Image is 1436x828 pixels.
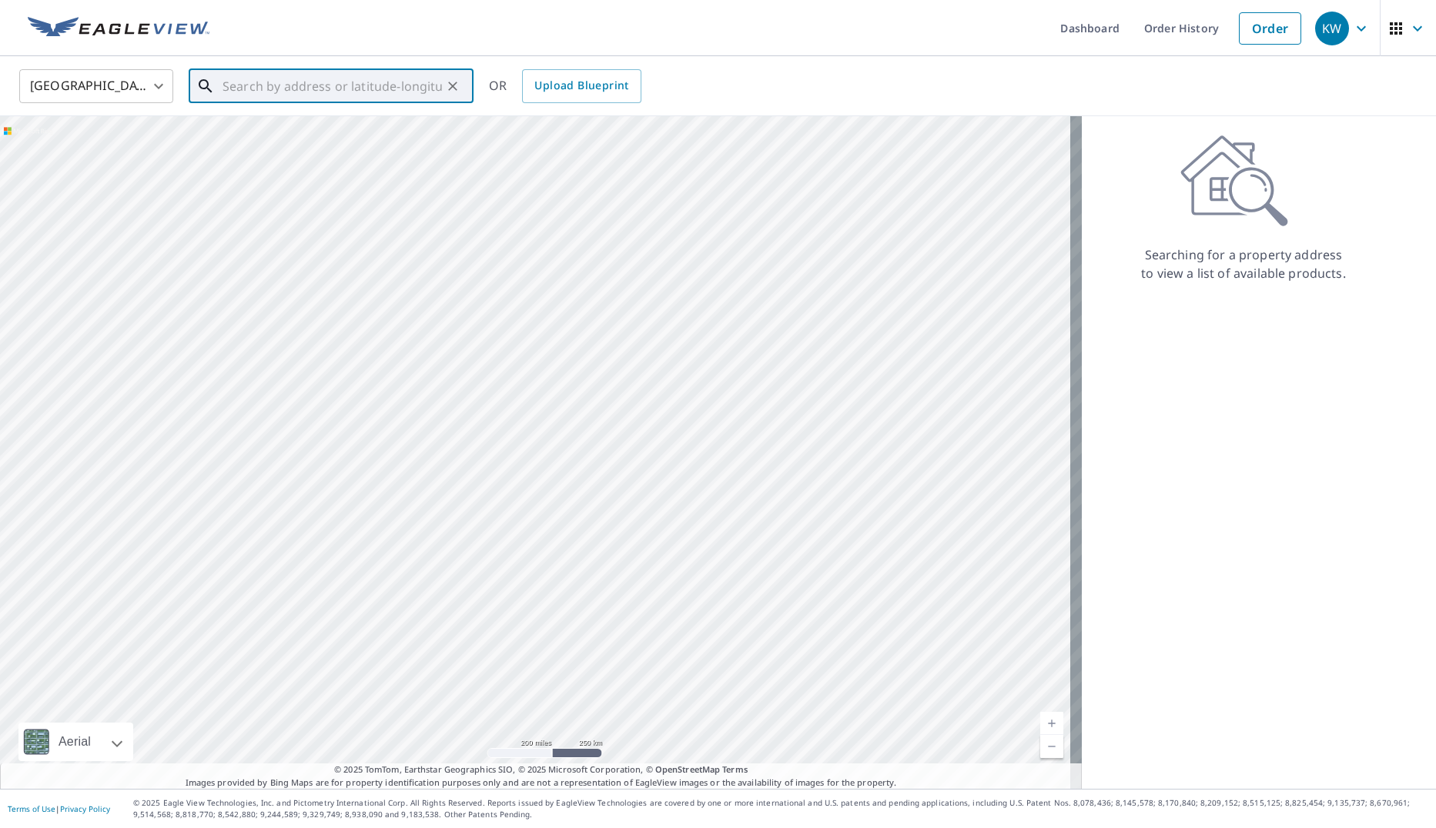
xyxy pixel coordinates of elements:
span: Upload Blueprint [534,76,628,95]
a: Current Level 5, Zoom In [1040,712,1063,735]
p: © 2025 Eagle View Technologies, Inc. and Pictometry International Corp. All Rights Reserved. Repo... [133,797,1428,820]
a: Upload Blueprint [522,69,641,103]
a: Terms [722,763,748,775]
div: KW [1315,12,1349,45]
div: Aerial [18,723,133,761]
input: Search by address or latitude-longitude [223,65,442,108]
a: Order [1239,12,1301,45]
a: Current Level 5, Zoom Out [1040,735,1063,758]
a: OpenStreetMap [655,763,720,775]
div: OR [489,69,641,103]
p: | [8,804,110,813]
a: Terms of Use [8,803,55,814]
img: EV Logo [28,17,209,40]
button: Clear [442,75,464,97]
div: [GEOGRAPHIC_DATA] [19,65,173,108]
p: Searching for a property address to view a list of available products. [1140,245,1347,282]
div: Aerial [54,723,95,761]
a: Privacy Policy [60,803,110,814]
span: © 2025 TomTom, Earthstar Geographics SIO, © 2025 Microsoft Corporation, © [334,763,748,776]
